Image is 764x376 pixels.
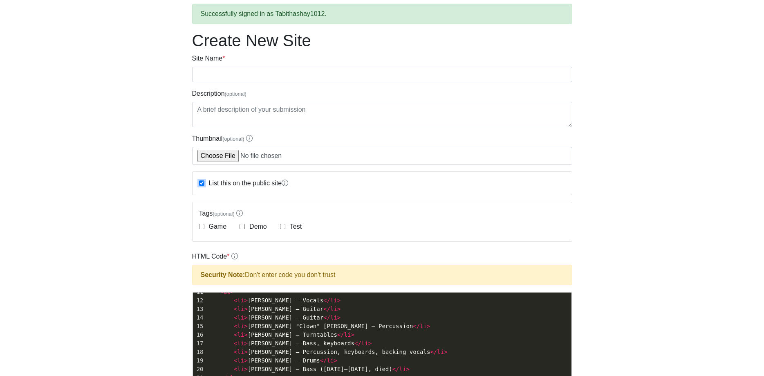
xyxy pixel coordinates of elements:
span: li [237,366,244,372]
span: li [237,331,244,338]
span: li [237,357,244,364]
div: 18 [193,348,205,356]
span: > [244,297,247,304]
span: [PERSON_NAME] – Vocals [206,297,341,304]
span: </ [323,297,330,304]
span: li [437,349,444,355]
h1: Create New Site [192,31,572,50]
span: </ [354,340,361,347]
span: li [237,323,244,329]
span: > [427,323,430,329]
span: [PERSON_NAME] – Turntables [206,331,354,338]
span: </ [392,366,399,372]
span: </ [413,323,420,329]
label: Demo [248,222,267,232]
span: > [244,340,247,347]
label: Description [192,89,246,99]
div: Successfully signed in as Tabithashay1012. [192,4,572,24]
span: </ [320,357,327,364]
label: Site Name [192,54,225,63]
div: 13 [193,305,205,313]
span: (optional) [222,136,244,142]
div: 15 [193,322,205,331]
span: > [244,306,247,312]
span: </ [323,306,330,312]
span: < [234,340,237,347]
span: > [244,349,247,355]
div: 14 [193,313,205,322]
span: > [244,331,247,338]
span: > [244,323,247,329]
span: < [234,349,237,355]
span: li [344,331,351,338]
span: li [330,314,337,321]
span: [PERSON_NAME] – Drums [206,357,337,364]
label: Tags [199,209,565,218]
div: 20 [193,365,205,374]
span: li [399,366,406,372]
span: [PERSON_NAME] – Guitar [206,314,341,321]
span: </ [337,331,344,338]
span: </ [323,314,330,321]
span: [PERSON_NAME] – Guitar [206,306,341,312]
span: li [330,297,337,304]
span: > [337,297,341,304]
span: > [244,357,247,364]
span: < [234,323,237,329]
span: < [234,297,237,304]
span: (optional) [213,211,234,217]
span: li [237,349,244,355]
span: li [330,306,337,312]
span: < [234,357,237,364]
span: li [237,340,244,347]
span: li [327,357,334,364]
span: </ [430,349,437,355]
span: < [234,306,237,312]
label: Game [207,222,227,232]
span: < [234,331,237,338]
span: li [420,323,427,329]
span: [PERSON_NAME] – Percussion, keyboards, backing vocals [206,349,448,355]
span: > [337,306,341,312]
span: > [444,349,447,355]
span: > [244,314,247,321]
div: Don't enter code you don't trust [192,265,572,285]
label: Thumbnail [192,134,253,144]
span: > [337,314,341,321]
div: 19 [193,356,205,365]
span: [PERSON_NAME] – Bass, keyboards [206,340,372,347]
span: li [237,297,244,304]
span: > [368,340,372,347]
span: li [237,314,244,321]
span: (optional) [225,91,246,97]
label: Test [288,222,302,232]
label: List this on the public site [207,178,289,188]
span: li [361,340,368,347]
span: < [234,314,237,321]
span: > [334,357,337,364]
div: 17 [193,339,205,348]
span: li [237,306,244,312]
div: 12 [193,296,205,305]
span: < [234,366,237,372]
span: > [244,366,247,372]
div: 16 [193,331,205,339]
span: > [351,331,354,338]
strong: Security Note: [201,271,245,278]
span: [PERSON_NAME] "Clown" [PERSON_NAME] – Percussion [206,323,430,329]
span: > [406,366,409,372]
span: [PERSON_NAME] – Bass ([DATE]–[DATE], died) [206,366,410,372]
label: HTML Code [192,252,238,261]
